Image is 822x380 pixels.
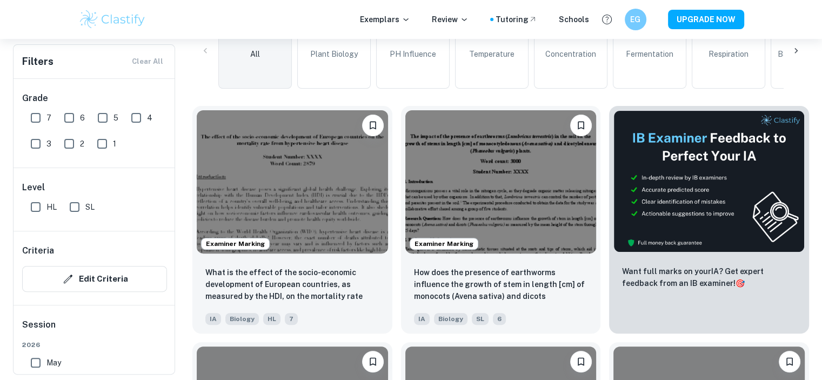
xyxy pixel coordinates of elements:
span: Concentration [545,48,596,60]
button: EG [625,9,646,30]
p: Want full marks on your IA ? Get expert feedback from an IB examiner! [622,265,796,289]
span: Plant Biology [310,48,358,60]
span: 6 [80,112,85,124]
span: 3 [46,138,51,150]
span: SL [472,313,489,325]
span: Biology [434,313,467,325]
span: 6 [493,313,506,325]
span: SL [85,201,95,213]
button: Bookmark [570,115,592,136]
h6: Session [22,318,167,340]
button: Help and Feedback [598,10,616,29]
a: ThumbnailWant full marks on yourIA? Get expert feedback from an IB examiner! [609,106,809,334]
span: 2026 [22,340,167,350]
span: Respiration [709,48,749,60]
button: Edit Criteria [22,266,167,292]
button: Bookmark [570,351,592,372]
h6: Grade [22,92,167,105]
a: Examiner MarkingBookmarkWhat is the effect of the socio-economic development of European countrie... [192,106,392,334]
span: HL [263,313,280,325]
img: Biology IA example thumbnail: What is the effect of the socio-economic [197,110,388,254]
a: Schools [559,14,589,25]
span: 2 [80,138,84,150]
h6: Criteria [22,244,54,257]
p: How does the presence of earthworms influence the growth of stem in length [cm] of monocots (Aven... [414,266,588,303]
span: pH Influence [390,48,436,60]
span: IA [205,313,221,325]
a: Tutoring [496,14,537,25]
span: 5 [113,112,118,124]
span: HL [46,201,57,213]
span: May [46,357,61,369]
span: 🎯 [736,279,745,288]
h6: Filters [22,54,54,69]
img: Clastify logo [78,9,147,30]
span: Examiner Marking [410,239,478,249]
span: 1 [113,138,116,150]
span: IA [414,313,430,325]
span: 7 [46,112,51,124]
button: Bookmark [362,115,384,136]
button: Bookmark [779,351,800,372]
h6: Level [22,181,167,194]
h6: EG [629,14,641,25]
p: Review [432,14,469,25]
button: UPGRADE NOW [668,10,744,29]
img: Biology IA example thumbnail: How does the presence of earthworms infl [405,110,597,254]
span: Fermentation [626,48,673,60]
span: Biology [225,313,259,325]
span: 7 [285,313,298,325]
img: Thumbnail [613,110,805,252]
p: What is the effect of the socio-economic development of European countries, as measured by the HD... [205,266,379,303]
span: Temperature [469,48,514,60]
span: All [250,48,260,60]
a: Examiner MarkingBookmarkHow does the presence of earthworms influence the growth of stem in lengt... [401,106,601,334]
span: Examiner Marking [202,239,269,249]
button: Bookmark [362,351,384,372]
p: Exemplars [360,14,410,25]
span: 4 [147,112,152,124]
